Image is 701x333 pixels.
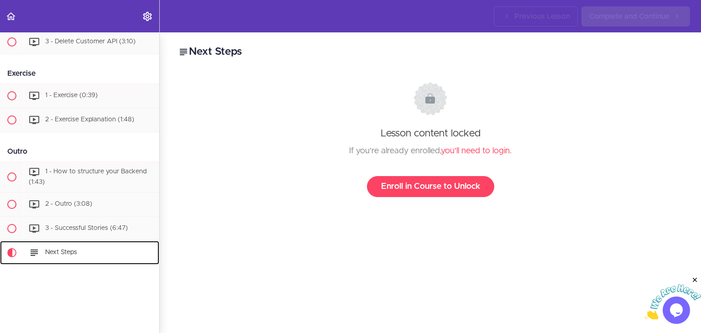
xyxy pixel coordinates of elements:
[187,144,674,158] div: If you're already enrolled, .
[45,116,134,123] span: 2 - Exercise Explanation (1:48)
[514,11,570,22] span: Previous Lesson
[367,176,494,197] a: Enroll in Course to Unlock
[178,44,683,60] h2: Next Steps
[29,168,146,185] span: 1 - How to structure your Backend (1:43)
[45,225,128,231] span: 3 - Successful Stories (6:47)
[142,11,153,22] svg: Settings Menu
[441,147,510,155] a: you'll need to login
[581,6,690,26] a: Complete and Continue
[494,6,578,26] a: Previous Lesson
[644,276,701,319] iframe: chat widget
[187,82,674,197] div: Lesson content locked
[45,38,136,45] span: 3 - Delete Customer API (3:10)
[45,92,98,99] span: 1 - Exercise (0:39)
[5,11,16,22] svg: Back to course curriculum
[589,11,670,22] span: Complete and Continue
[45,249,77,255] span: Next Steps
[45,201,92,207] span: 2 - Outro (3:08)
